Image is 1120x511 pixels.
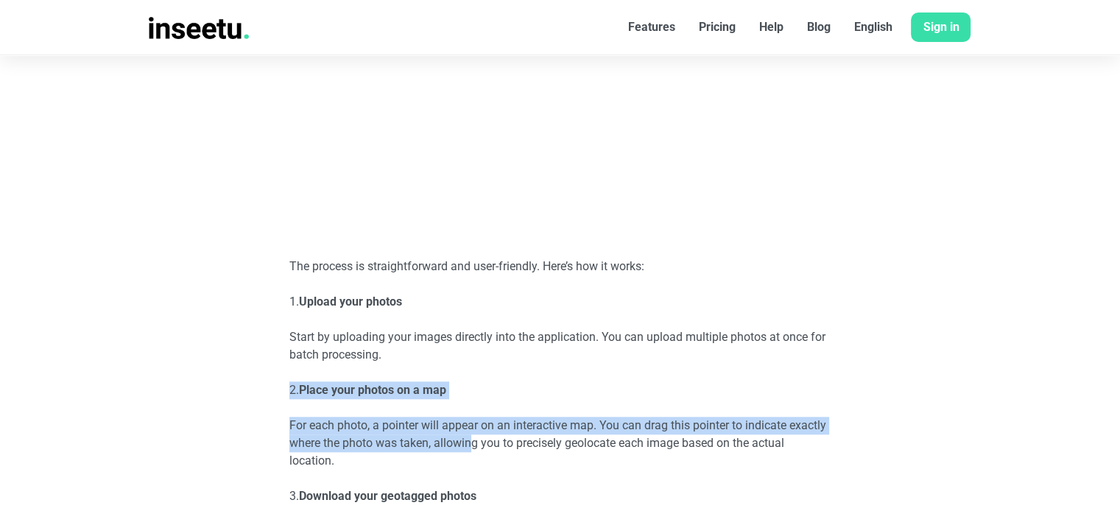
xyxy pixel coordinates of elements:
strong: Place your photos on a map [299,383,446,397]
a: Sign in [911,13,971,42]
a: English [842,13,904,42]
font: Blog [806,20,830,34]
p: The process is straightforward and user-friendly. Here’s how it works: [289,258,831,275]
font: Sign in [923,20,959,34]
strong: Upload your photos [299,295,402,309]
p: For each photo, a pointer will appear on an interactive map. You can drag this pointer to indicat... [289,417,831,470]
font: Help [758,20,783,34]
p: Start by uploading your images directly into the application. You can upload multiple photos at o... [289,328,831,364]
a: Pricing [686,13,747,42]
font: Features [627,20,675,34]
p: 1. [289,293,831,311]
p: 2. [289,381,831,399]
p: 3. [289,487,831,505]
strong: Download your geotagged photos [299,489,476,503]
a: Blog [795,13,842,42]
font: Pricing [698,20,735,34]
a: Features [616,13,686,42]
img: INSEETU [149,17,249,39]
a: Help [747,13,795,42]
